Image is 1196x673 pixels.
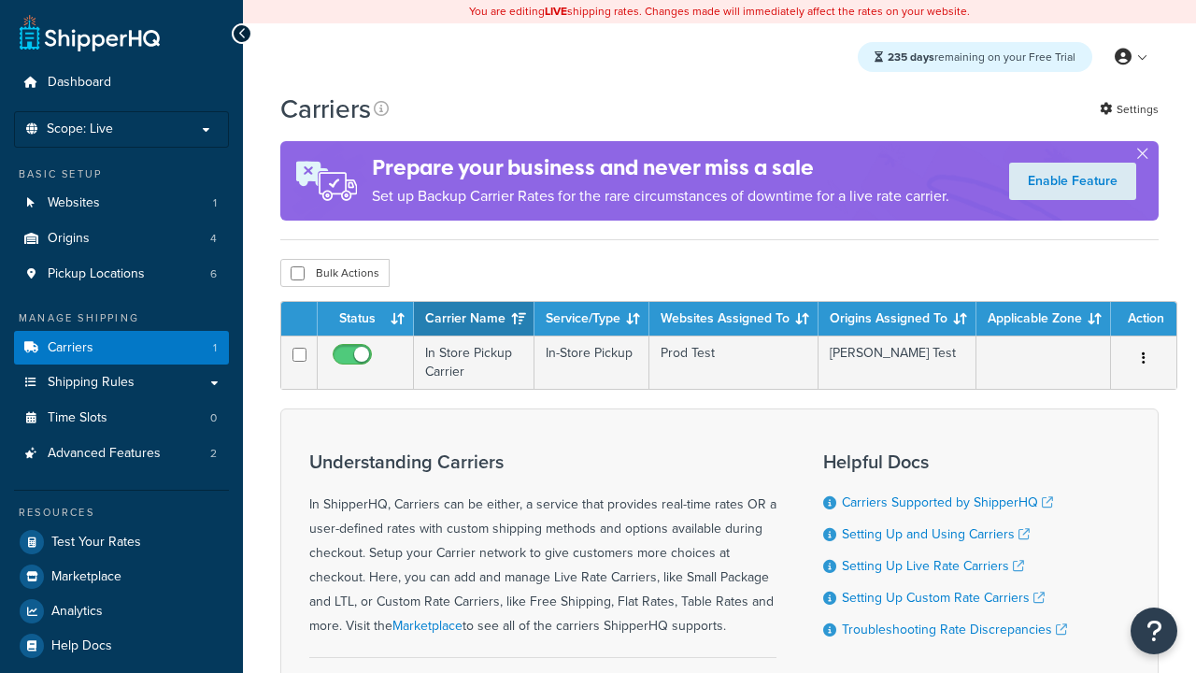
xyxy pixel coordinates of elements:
[210,410,217,426] span: 0
[51,604,103,620] span: Analytics
[48,195,100,211] span: Websites
[14,222,229,256] li: Origins
[309,451,776,638] div: In ShipperHQ, Carriers can be either, a service that provides real-time rates OR a user-defined r...
[14,257,229,292] li: Pickup Locations
[372,152,949,183] h4: Prepare your business and never miss a sale
[819,302,976,336] th: Origins Assigned To: activate to sort column ascending
[1111,302,1176,336] th: Action
[414,336,534,389] td: In Store Pickup Carrier
[309,451,776,472] h3: Understanding Carriers
[414,302,534,336] th: Carrier Name: activate to sort column ascending
[14,401,229,436] a: Time Slots 0
[280,91,371,127] h1: Carriers
[14,365,229,400] a: Shipping Rules
[14,401,229,436] li: Time Slots
[392,616,463,636] a: Marketplace
[47,122,113,137] span: Scope: Live
[14,331,229,365] a: Carriers 1
[14,310,229,326] div: Manage Shipping
[534,336,649,389] td: In-Store Pickup
[48,231,90,247] span: Origins
[48,446,161,462] span: Advanced Features
[534,302,649,336] th: Service/Type: activate to sort column ascending
[14,222,229,256] a: Origins 4
[213,340,217,356] span: 1
[14,257,229,292] a: Pickup Locations 6
[14,186,229,221] a: Websites 1
[823,451,1067,472] h3: Helpful Docs
[280,141,372,221] img: ad-rules-rateshop-fe6ec290ccb7230408bd80ed9643f0289d75e0ffd9eb532fc0e269fcd187b520.png
[280,259,390,287] button: Bulk Actions
[545,3,567,20] b: LIVE
[213,195,217,211] span: 1
[48,410,107,426] span: Time Slots
[14,166,229,182] div: Basic Setup
[14,186,229,221] li: Websites
[842,493,1053,512] a: Carriers Supported by ShipperHQ
[14,525,229,559] a: Test Your Rates
[14,629,229,663] a: Help Docs
[20,14,160,51] a: ShipperHQ Home
[372,183,949,209] p: Set up Backup Carrier Rates for the rare circumstances of downtime for a live rate carrier.
[1131,608,1177,654] button: Open Resource Center
[48,266,145,282] span: Pickup Locations
[51,535,141,551] span: Test Your Rates
[51,638,112,654] span: Help Docs
[48,75,111,91] span: Dashboard
[842,620,1067,639] a: Troubleshooting Rate Discrepancies
[1009,163,1136,200] a: Enable Feature
[819,336,976,389] td: [PERSON_NAME] Test
[14,65,229,100] a: Dashboard
[318,302,414,336] th: Status: activate to sort column ascending
[14,437,229,471] li: Advanced Features
[210,266,217,282] span: 6
[14,437,229,471] a: Advanced Features 2
[210,446,217,462] span: 2
[1100,96,1159,122] a: Settings
[14,594,229,628] a: Analytics
[858,42,1092,72] div: remaining on your Free Trial
[14,331,229,365] li: Carriers
[842,524,1030,544] a: Setting Up and Using Carriers
[14,560,229,594] a: Marketplace
[649,336,819,389] td: Prod Test
[842,588,1045,608] a: Setting Up Custom Rate Carriers
[976,302,1111,336] th: Applicable Zone: activate to sort column ascending
[210,231,217,247] span: 4
[51,569,121,585] span: Marketplace
[48,375,135,391] span: Shipping Rules
[14,505,229,521] div: Resources
[842,556,1024,576] a: Setting Up Live Rate Carriers
[888,49,934,65] strong: 235 days
[649,302,819,336] th: Websites Assigned To: activate to sort column ascending
[48,340,93,356] span: Carriers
